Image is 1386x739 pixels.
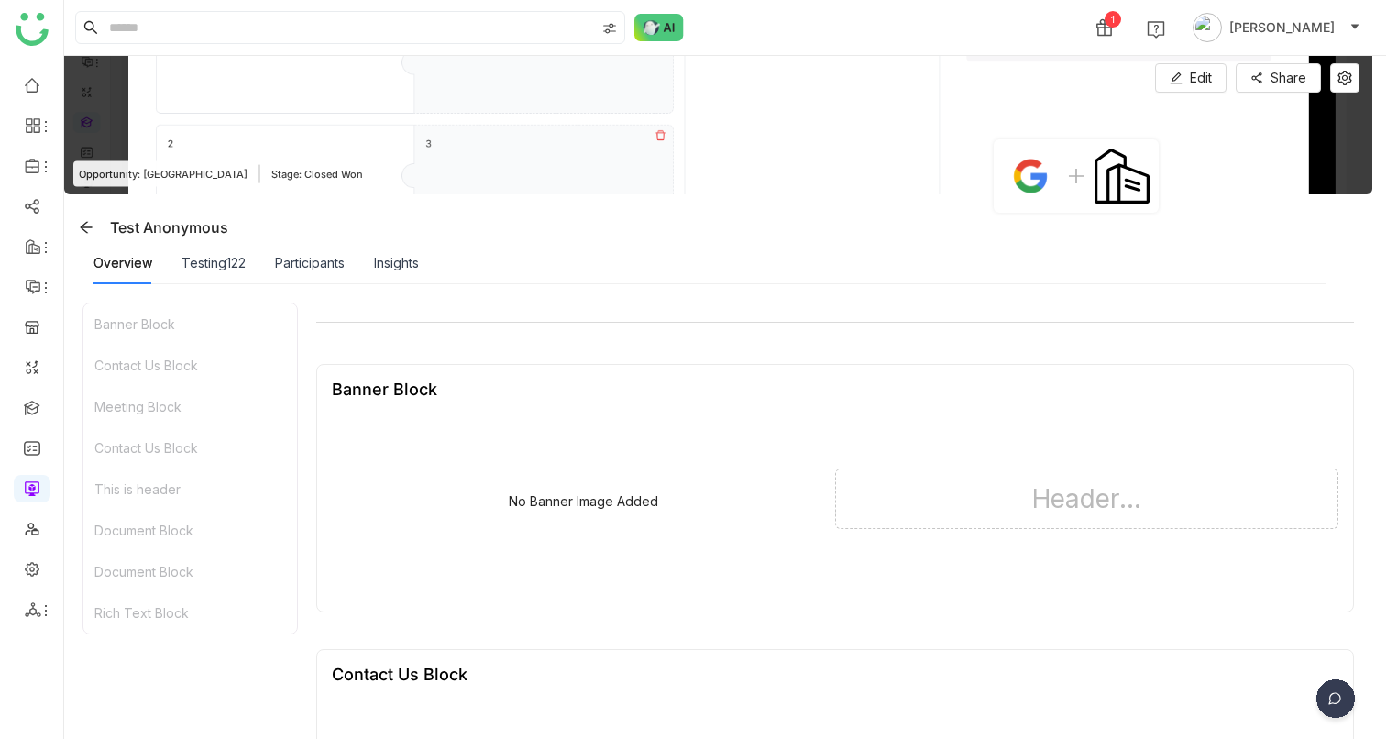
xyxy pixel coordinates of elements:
button: Edit [1155,63,1226,93]
div: Header... [835,469,1338,529]
span: Stage: Closed Won [271,167,363,182]
img: avatar [1193,13,1222,42]
div: Banner Block [83,303,297,345]
img: ask-buddy-normal.svg [634,14,684,41]
div: Contact Us Block [83,345,297,386]
button: Share [1236,63,1321,93]
div: Rich Text Block [83,592,297,634]
div: Insights [374,253,419,273]
div: No Banner Image Added [509,493,658,509]
img: dsr-chat-floating.svg [1313,679,1358,725]
div: Contact Us Block [332,665,467,684]
div: Document Block [83,551,297,592]
div: This is header [83,469,297,510]
div: Contact Us Block [83,427,297,469]
div: Document Block [83,510,297,551]
button: [PERSON_NAME] [1189,13,1364,42]
span: Opportunity: [GEOGRAPHIC_DATA] [79,167,247,182]
img: search-type.svg [602,21,617,36]
div: Test Anonymous [71,213,228,242]
span: Edit [1190,68,1212,88]
div: Meeting Block [83,386,297,427]
img: logo [16,13,49,46]
div: Testing122 [181,253,246,273]
div: Participants [275,253,345,273]
div: Banner Block [332,380,437,399]
img: help.svg [1147,20,1165,39]
span: Share [1270,68,1306,88]
span: [PERSON_NAME] [1229,17,1335,38]
div: 1 [1105,11,1121,28]
div: Overview [93,253,152,273]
